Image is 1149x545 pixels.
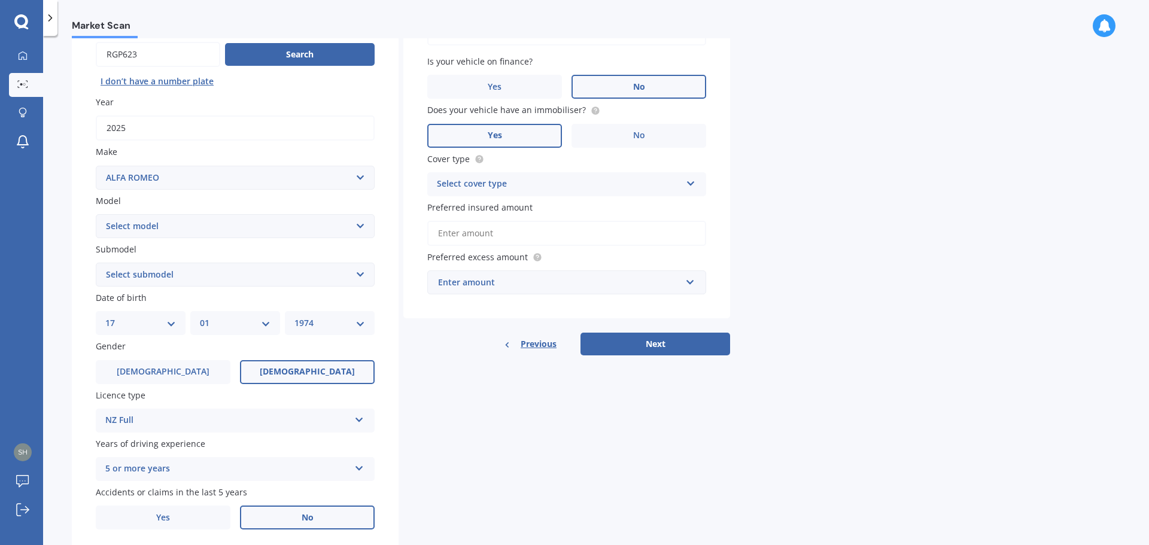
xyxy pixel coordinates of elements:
[96,115,375,141] input: YYYY
[117,367,209,377] span: [DEMOGRAPHIC_DATA]
[105,462,349,476] div: 5 or more years
[302,513,314,523] span: No
[156,513,170,523] span: Yes
[633,82,645,92] span: No
[14,443,32,461] img: 21c78da0a76dc4de689f2d4288ec2f00
[521,335,557,353] span: Previous
[438,276,681,289] div: Enter amount
[96,96,114,108] span: Year
[427,105,586,116] span: Does your vehicle have an immobiliser?
[437,177,681,191] div: Select cover type
[427,251,528,263] span: Preferred excess amount
[427,56,533,67] span: Is your vehicle on finance?
[96,292,147,303] span: Date of birth
[427,202,533,213] span: Preferred insured amount
[427,153,470,165] span: Cover type
[96,486,247,498] span: Accidents or claims in the last 5 years
[96,195,121,206] span: Model
[105,413,349,428] div: NZ Full
[260,367,355,377] span: [DEMOGRAPHIC_DATA]
[96,243,136,255] span: Submodel
[72,20,138,36] span: Market Scan
[96,72,218,91] button: I don’t have a number plate
[427,221,706,246] input: Enter amount
[96,42,220,67] input: Enter plate number
[580,333,730,355] button: Next
[488,82,501,92] span: Yes
[225,43,375,66] button: Search
[96,147,117,158] span: Make
[488,130,502,141] span: Yes
[96,389,145,401] span: Licence type
[96,438,205,449] span: Years of driving experience
[96,341,126,352] span: Gender
[633,130,645,141] span: No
